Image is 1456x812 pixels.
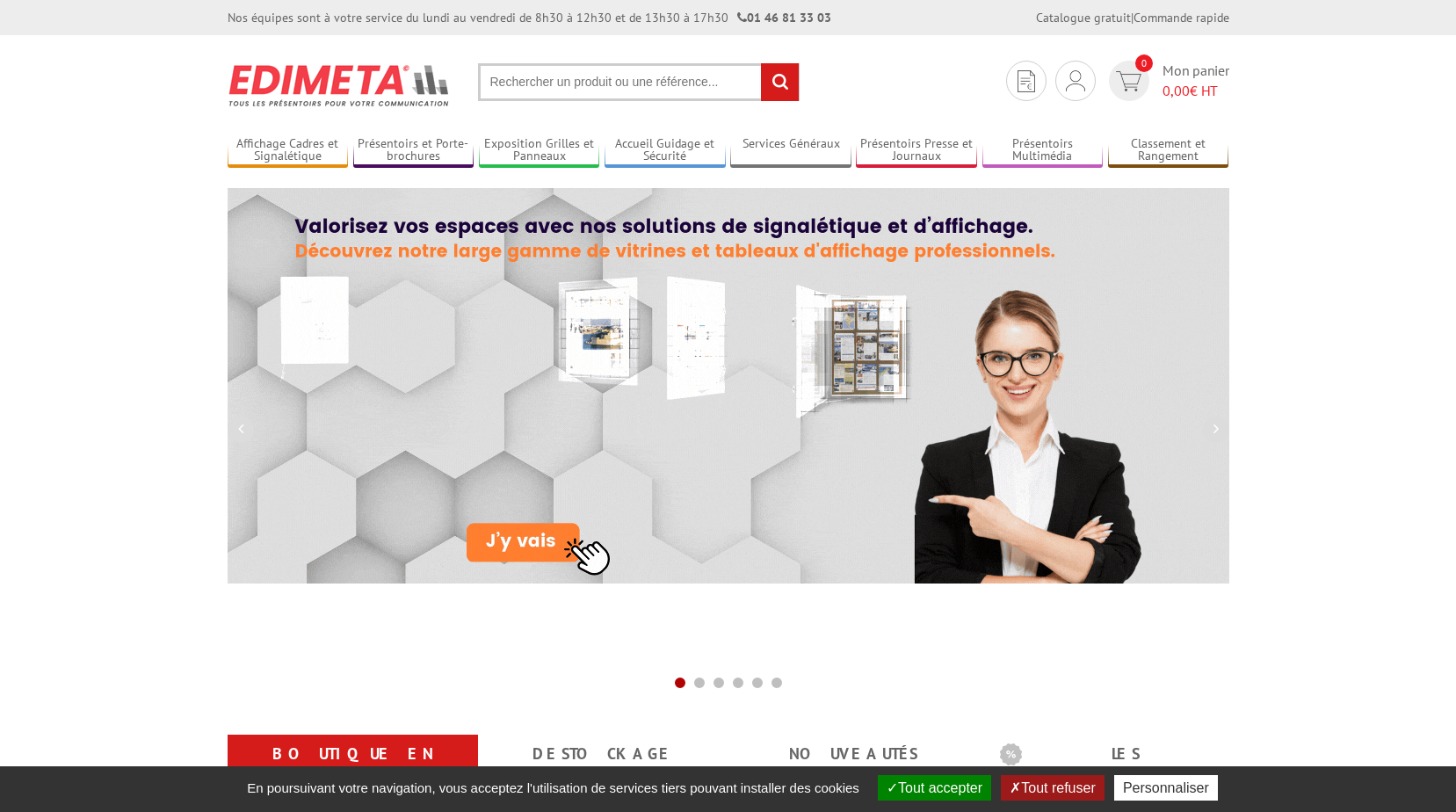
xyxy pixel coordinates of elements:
[249,738,457,801] a: Boutique en ligne
[982,136,1104,165] a: Présentoirs Multimédia
[238,780,868,795] span: En poursuivant votre navigation, vous acceptez l'utilisation de services tiers pouvant installer ...
[1036,9,1229,26] div: |
[353,136,474,165] a: Présentoirs et Porte-brochures
[761,63,799,101] input: rechercher
[750,738,958,770] a: nouveautés
[737,10,831,25] strong: 01 46 81 33 03
[1163,81,1229,101] span: € HT
[228,9,831,26] div: Nos équipes sont à votre service du lundi au vendredi de 8h30 à 12h30 et de 13h30 à 17h30
[1116,71,1141,91] img: devis rapide
[1036,10,1131,25] a: Catalogue gratuit
[499,738,707,770] a: Destockage
[1105,61,1229,101] a: devis rapide 0 Mon panier 0,00€ HT
[478,63,800,101] input: Rechercher un produit ou une référence...
[1000,738,1208,801] a: Les promotions
[1018,70,1035,92] img: devis rapide
[1108,136,1229,165] a: Classement et Rangement
[1066,70,1085,91] img: devis rapide
[1001,775,1104,801] button: Tout refuser
[605,136,726,165] a: Accueil Guidage et Sécurité
[1135,54,1153,72] span: 0
[228,136,349,165] a: Affichage Cadres et Signalétique
[878,775,991,801] button: Tout accepter
[479,136,600,165] a: Exposition Grilles et Panneaux
[1163,61,1229,101] span: Mon panier
[1163,82,1190,99] span: 0,00
[1114,775,1218,801] button: Personnaliser (fenêtre modale)
[856,136,977,165] a: Présentoirs Presse et Journaux
[1000,738,1220,773] b: Les promotions
[730,136,851,165] a: Services Généraux
[1134,10,1229,25] a: Commande rapide
[228,53,452,118] img: Présentoir, panneau, stand - Edimeta - PLV, affichage, mobilier bureau, entreprise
